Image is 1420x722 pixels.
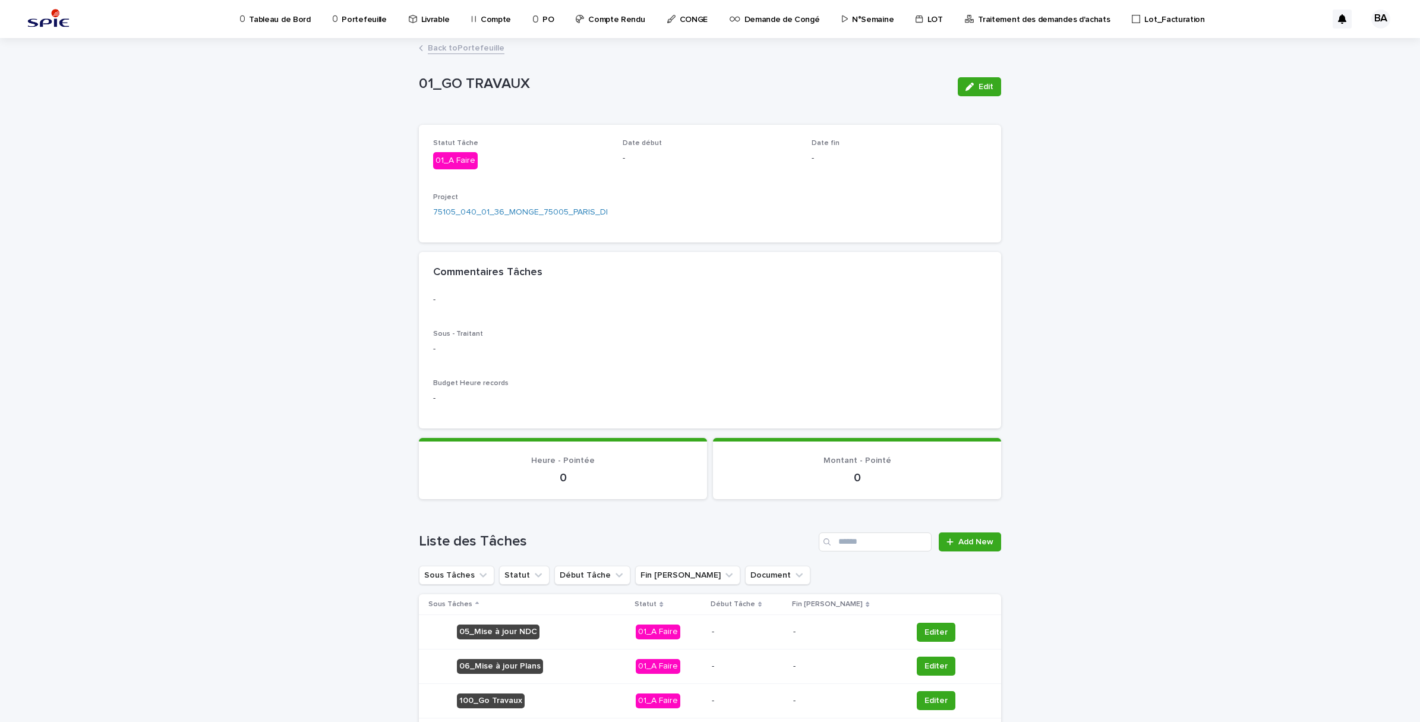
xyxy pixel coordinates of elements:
[623,140,662,147] span: Date début
[812,152,987,165] p: -
[917,623,955,642] button: Editer
[917,691,955,710] button: Editer
[745,566,810,585] button: Document
[924,660,948,672] span: Editer
[433,194,458,201] span: Project
[433,140,478,147] span: Statut Tâche
[531,456,595,465] span: Heure - Pointée
[712,661,784,671] p: -
[499,566,550,585] button: Statut
[823,456,891,465] span: Montant - Pointé
[433,343,987,355] p: -
[433,380,509,387] span: Budget Heure records
[793,661,902,671] p: -
[958,538,993,546] span: Add New
[1371,10,1390,29] div: BA
[819,532,932,551] input: Search
[711,598,755,611] p: Début Tâche
[792,598,863,611] p: Fin [PERSON_NAME]
[727,471,987,485] p: 0
[793,627,902,637] p: -
[917,657,955,676] button: Editer
[419,566,494,585] button: Sous Tâches
[924,695,948,707] span: Editer
[712,627,784,637] p: -
[433,471,693,485] p: 0
[419,615,1001,650] tr: 05_Mise à jour NDC01_A Faire--Editer
[433,152,478,169] div: 01_A Faire
[636,693,680,708] div: 01_A Faire
[433,206,608,219] a: 75105_040_01_36_MONGE_75005_PARIS_DI
[419,533,814,550] h1: Liste des Tâches
[433,294,987,306] p: -
[939,532,1001,551] a: Add New
[24,7,73,31] img: svstPd6MQfCT1uX1QGkG
[433,266,542,279] h2: Commentaires Tâches
[457,625,539,639] div: 05_Mise à jour NDC
[428,598,472,611] p: Sous Tâches
[433,392,987,405] p: -
[419,649,1001,683] tr: 06_Mise à jour Plans01_A Faire--Editer
[793,696,902,706] p: -
[979,83,993,91] span: Edit
[457,693,525,708] div: 100_Go Travaux
[457,659,543,674] div: 06_Mise à jour Plans
[428,40,504,54] a: Back toPortefeuille
[636,659,680,674] div: 01_A Faire
[635,566,740,585] button: Fin de Tâche
[812,140,840,147] span: Date fin
[419,683,1001,718] tr: 100_Go Travaux01_A Faire--Editer
[712,696,784,706] p: -
[636,625,680,639] div: 01_A Faire
[924,626,948,638] span: Editer
[635,598,657,611] p: Statut
[623,152,798,165] p: -
[958,77,1001,96] button: Edit
[433,330,483,338] span: Sous - Traitant
[419,75,948,93] p: 01_GO TRAVAUX
[554,566,630,585] button: Début Tâche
